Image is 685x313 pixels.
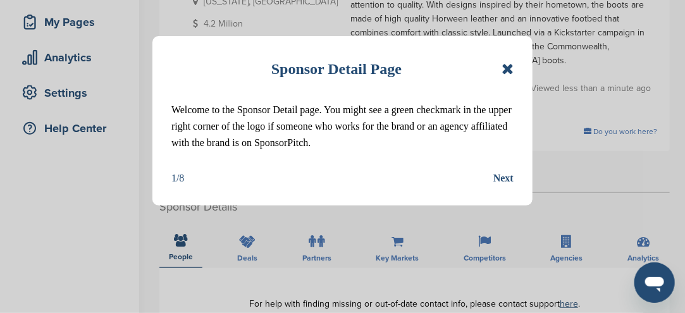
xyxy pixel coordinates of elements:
p: Welcome to the Sponsor Detail page. You might see a green checkmark in the upper right corner of ... [171,102,514,151]
h1: Sponsor Detail Page [271,55,402,83]
iframe: Button to launch messaging window [634,262,675,303]
button: Next [493,170,514,187]
div: 1/8 [171,170,184,187]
